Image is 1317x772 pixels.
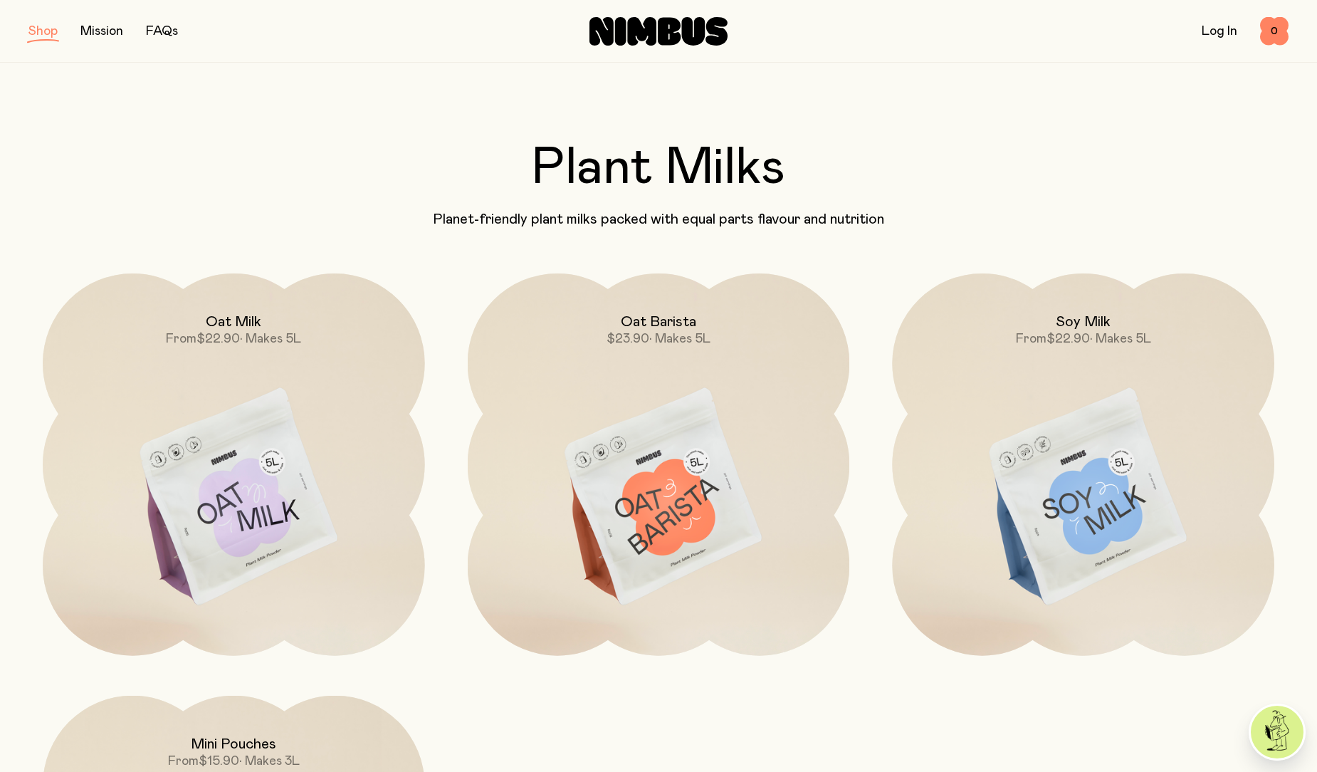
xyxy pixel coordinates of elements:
[28,211,1289,228] p: Planet-friendly plant milks packed with equal parts flavour and nutrition
[239,755,300,768] span: • Makes 3L
[206,313,261,330] h2: Oat Milk
[1056,313,1111,330] h2: Soy Milk
[621,313,696,330] h2: Oat Barista
[468,273,850,656] a: Oat Barista$23.90• Makes 5L
[240,333,301,345] span: • Makes 5L
[166,333,196,345] span: From
[28,142,1289,194] h2: Plant Milks
[196,333,240,345] span: $22.90
[1090,333,1151,345] span: • Makes 5L
[168,755,199,768] span: From
[199,755,239,768] span: $15.90
[607,333,649,345] span: $23.90
[1046,333,1090,345] span: $22.90
[649,333,710,345] span: • Makes 5L
[1251,706,1303,758] img: agent
[80,25,123,38] a: Mission
[892,273,1274,656] a: Soy MilkFrom$22.90• Makes 5L
[1202,25,1237,38] a: Log In
[43,273,425,656] a: Oat MilkFrom$22.90• Makes 5L
[191,736,276,753] h2: Mini Pouches
[146,25,178,38] a: FAQs
[1260,17,1289,46] button: 0
[1016,333,1046,345] span: From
